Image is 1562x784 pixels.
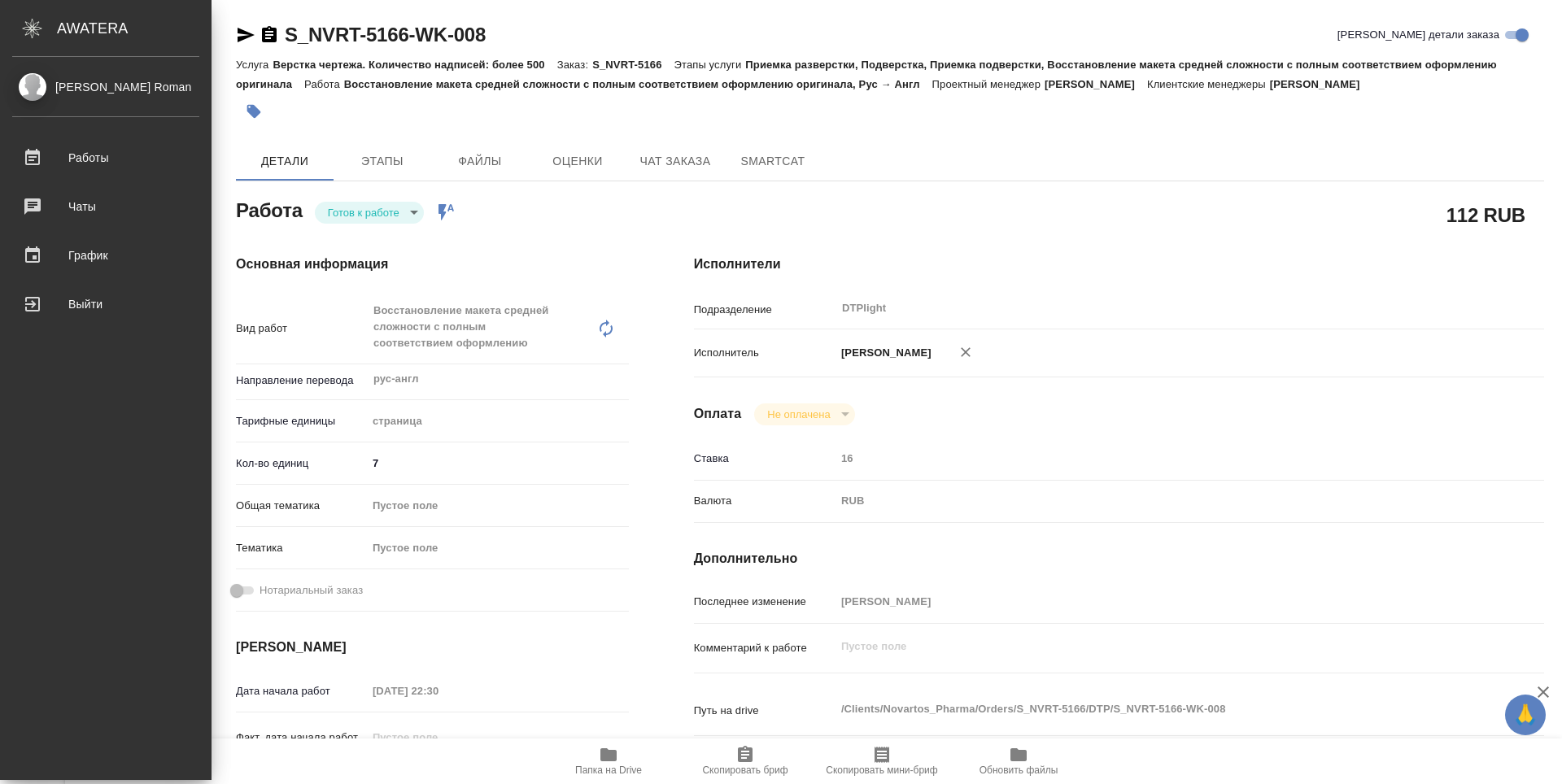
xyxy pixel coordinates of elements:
[4,284,207,324] a: Выйти
[367,451,629,475] input: ✎ Введи что-нибудь
[694,404,742,424] h4: Оплата
[236,194,303,224] h2: Работа
[367,407,629,435] div: страница
[836,695,1473,723] textarea: /Clients/Novartos_Pharma/Orders/S_NVRT-5166/DTP/S_NVRT-5166-WK-008
[1446,201,1525,229] h2: 112 RUB
[236,59,273,71] p: Услуга
[441,151,519,172] span: Файлы
[540,738,677,784] button: Папка на Drive
[674,59,746,71] p: Этапы услуги
[236,413,367,429] p: Тарифные единицы
[754,403,854,425] div: Готов к работе
[694,640,836,656] p: Комментарий к работе
[367,492,629,520] div: Пустое поле
[4,235,207,276] a: График
[285,24,486,46] a: S_NVRT-5166-WK-008
[273,59,556,71] p: Верстка чертежа. Количество надписей: более 500
[12,243,199,268] div: График
[950,738,1087,784] button: Обновить файлы
[236,25,255,45] button: Скопировать ссылку для ЯМессенджера
[836,487,1473,515] div: RUB
[260,582,363,599] span: Нотариальный заказ
[57,12,212,45] div: AWATERA
[980,764,1058,776] span: Обновить файлы
[315,202,424,224] div: Готов к работе
[592,59,674,71] p: S_NVRT-5166
[826,764,937,776] span: Скопировать мини-бриф
[367,725,509,749] input: Пустое поле
[4,186,207,227] a: Чаты
[677,738,814,784] button: Скопировать бриф
[373,540,609,556] div: Пустое поле
[814,738,950,784] button: Скопировать мини-бриф
[236,540,367,556] p: Тематика
[636,151,714,172] span: Чат заказа
[1512,698,1539,732] span: 🙏
[836,446,1473,470] input: Пустое поле
[343,151,421,172] span: Этапы
[236,94,272,129] button: Добавить тэг
[344,78,932,90] p: Восстановление макета средней сложности с полным соответствием оформлению оригинала, Рус → Англ
[236,498,367,514] p: Общая тематика
[12,146,199,170] div: Работы
[694,345,836,361] p: Исполнитель
[539,151,617,172] span: Оценки
[304,78,344,90] p: Работа
[694,703,836,719] p: Путь на drive
[1270,78,1372,90] p: [PERSON_NAME]
[1045,78,1147,90] p: [PERSON_NAME]
[575,764,642,776] span: Папка на Drive
[12,292,199,316] div: Выйти
[373,498,609,514] div: Пустое поле
[236,683,367,699] p: Дата начала работ
[236,59,1497,90] p: Приемка разверстки, Подверстка, Приемка подверстки, Восстановление макета средней сложности с пол...
[236,455,367,472] p: Кол-во единиц
[932,78,1045,90] p: Проектный менеджер
[557,59,592,71] p: Заказ:
[236,255,629,274] h4: Основная информация
[1505,695,1546,735] button: 🙏
[694,255,1544,274] h4: Исполнители
[236,638,629,657] h4: [PERSON_NAME]
[260,25,279,45] button: Скопировать ссылку
[323,206,404,220] button: Готов к работе
[1337,27,1499,43] span: [PERSON_NAME] детали заказа
[836,345,932,361] p: [PERSON_NAME]
[694,451,836,467] p: Ставка
[694,302,836,318] p: Подразделение
[12,78,199,96] div: [PERSON_NAME] Roman
[236,730,367,746] p: Факт. дата начала работ
[4,137,207,178] a: Работы
[836,590,1473,613] input: Пустое поле
[702,764,788,776] span: Скопировать бриф
[367,534,629,562] div: Пустое поле
[762,407,835,421] button: Не оплачена
[236,372,367,389] p: Направление перевода
[367,679,509,703] input: Пустое поле
[694,493,836,509] p: Валюта
[246,151,324,172] span: Детали
[694,594,836,610] p: Последнее изменение
[734,151,812,172] span: SmartCat
[1147,78,1270,90] p: Клиентские менеджеры
[694,549,1544,568] h4: Дополнительно
[236,320,367,337] p: Вид работ
[948,334,984,370] button: Удалить исполнителя
[12,194,199,219] div: Чаты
